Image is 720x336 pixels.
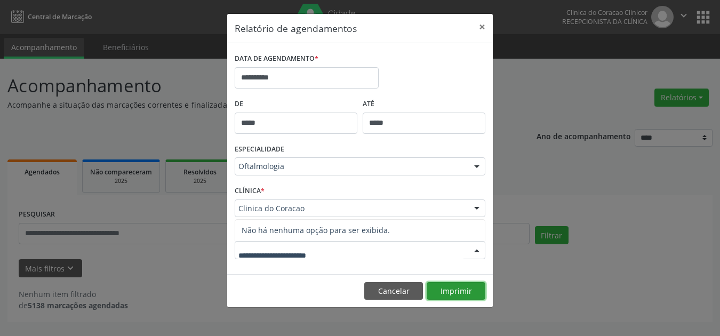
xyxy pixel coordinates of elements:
label: ESPECIALIDADE [235,141,284,158]
h5: Relatório de agendamentos [235,21,357,35]
span: Oftalmologia [238,161,463,172]
span: Não há nenhuma opção para ser exibida. [235,220,485,241]
label: DATA DE AGENDAMENTO [235,51,318,67]
button: Imprimir [427,282,485,300]
label: CLÍNICA [235,183,265,199]
button: Cancelar [364,282,423,300]
label: ATÉ [363,96,485,113]
span: Clinica do Coracao [238,203,463,214]
button: Close [471,14,493,40]
label: De [235,96,357,113]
